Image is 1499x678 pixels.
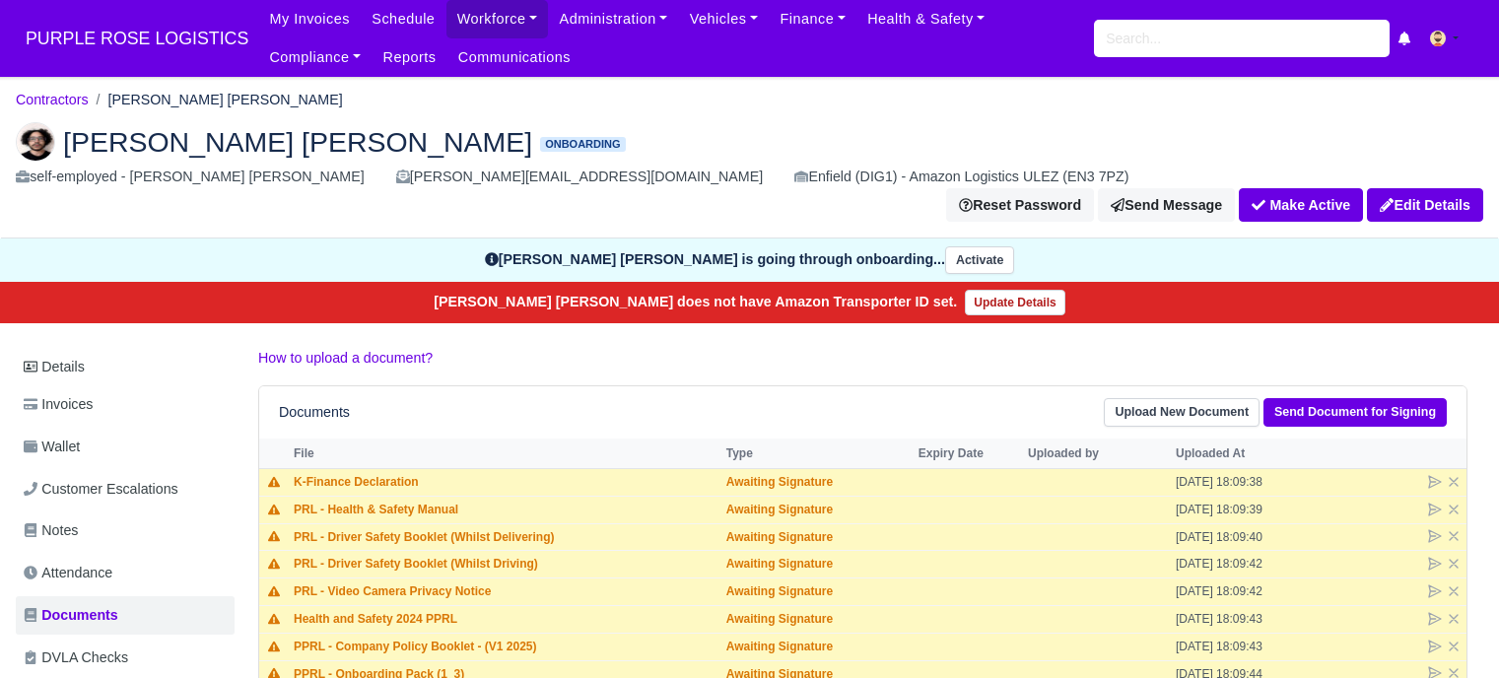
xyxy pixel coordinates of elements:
[721,633,914,660] td: Awaiting Signature
[16,511,235,550] a: Notes
[16,349,235,385] a: Details
[1171,551,1319,578] td: [DATE] 18:09:42
[289,578,721,606] td: PRL - Video Camera Privacy Notice
[289,468,721,496] td: K-Finance Declaration
[721,551,914,578] td: Awaiting Signature
[1263,398,1447,427] a: Send Document for Signing
[16,470,235,508] a: Customer Escalations
[721,468,914,496] td: Awaiting Signature
[16,19,258,58] span: PURPLE ROSE LOGISTICS
[396,166,764,188] div: [PERSON_NAME][EMAIL_ADDRESS][DOMAIN_NAME]
[16,639,235,677] a: DVLA Checks
[289,633,721,660] td: PPRL - Company Policy Booklet - (V1 2025)
[16,92,89,107] a: Contractors
[289,605,721,633] td: Health and Safety 2024 PPRL
[1171,439,1319,468] th: Uploaded At
[24,519,78,542] span: Notes
[16,596,235,635] a: Documents
[24,562,112,584] span: Attendance
[1171,633,1319,660] td: [DATE] 18:09:43
[24,604,118,627] span: Documents
[945,246,1014,275] button: Activate
[16,166,365,188] div: self-employed - [PERSON_NAME] [PERSON_NAME]
[24,393,93,416] span: Invoices
[24,478,178,501] span: Customer Escalations
[289,523,721,551] td: PRL - Driver Safety Booklet (Whilst Delivering)
[1104,398,1260,427] a: Upload New Document
[1094,20,1390,57] input: Search...
[16,385,235,424] a: Invoices
[289,496,721,523] td: PRL - Health & Safety Manual
[721,523,914,551] td: Awaiting Signature
[946,188,1094,222] button: Reset Password
[1239,188,1363,222] button: Make Active
[16,428,235,466] a: Wallet
[258,38,372,77] a: Compliance
[1023,439,1171,468] th: Uploaded by
[279,404,350,421] h6: Documents
[1,106,1498,238] div: Dylan James Griffin
[24,646,128,669] span: DVLA Checks
[16,554,235,592] a: Attendance
[1171,523,1319,551] td: [DATE] 18:09:40
[89,89,343,111] li: [PERSON_NAME] [PERSON_NAME]
[258,350,433,366] a: How to upload a document?
[721,578,914,606] td: Awaiting Signature
[721,605,914,633] td: Awaiting Signature
[794,166,1128,188] div: Enfield (DIG1) - Amazon Logistics ULEZ (EN3 7PZ)
[289,551,721,578] td: PRL - Driver Safety Booklet (Whilst Driving)
[1367,188,1483,222] a: Edit Details
[1098,188,1235,222] a: Send Message
[1171,578,1319,606] td: [DATE] 18:09:42
[1171,605,1319,633] td: [DATE] 18:09:43
[914,439,1023,468] th: Expiry Date
[447,38,582,77] a: Communications
[1171,496,1319,523] td: [DATE] 18:09:39
[63,128,532,156] span: [PERSON_NAME] [PERSON_NAME]
[16,20,258,58] a: PURPLE ROSE LOGISTICS
[540,137,625,152] span: Onboarding
[721,439,914,468] th: Type
[1400,583,1499,678] iframe: Chat Widget
[721,496,914,523] td: Awaiting Signature
[372,38,446,77] a: Reports
[289,439,721,468] th: File
[965,290,1064,315] a: Update Details
[24,436,80,458] span: Wallet
[1171,468,1319,496] td: [DATE] 18:09:38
